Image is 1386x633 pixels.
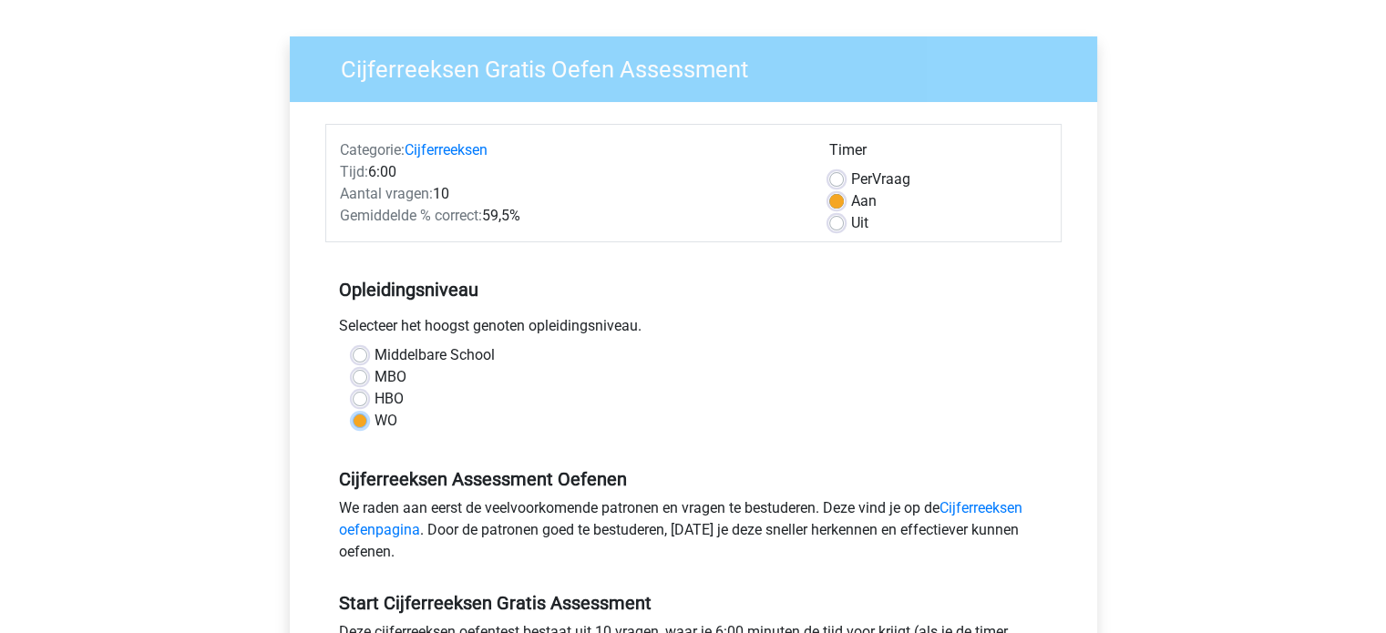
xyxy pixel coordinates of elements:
h3: Cijferreeksen Gratis Oefen Assessment [319,48,1083,84]
label: WO [375,410,397,432]
div: 10 [326,183,816,205]
div: We raden aan eerst de veelvoorkomende patronen en vragen te bestuderen. Deze vind je op de . Door... [325,497,1062,570]
span: Aantal vragen: [340,185,433,202]
a: Cijferreeksen [405,141,488,158]
span: Tijd: [340,163,368,180]
label: Aan [851,190,877,212]
div: 59,5% [326,205,816,227]
h5: Cijferreeksen Assessment Oefenen [339,468,1048,490]
span: Gemiddelde % correct: [340,207,482,224]
label: MBO [375,366,406,388]
h5: Start Cijferreeksen Gratis Assessment [339,592,1048,614]
span: Per [851,170,872,188]
span: Categorie: [340,141,405,158]
h5: Opleidingsniveau [339,271,1048,308]
label: Uit [851,212,868,234]
label: Middelbare School [375,344,495,366]
div: Timer [829,139,1047,168]
label: HBO [375,388,404,410]
div: Selecteer het hoogst genoten opleidingsniveau. [325,315,1062,344]
div: 6:00 [326,161,816,183]
label: Vraag [851,168,910,190]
